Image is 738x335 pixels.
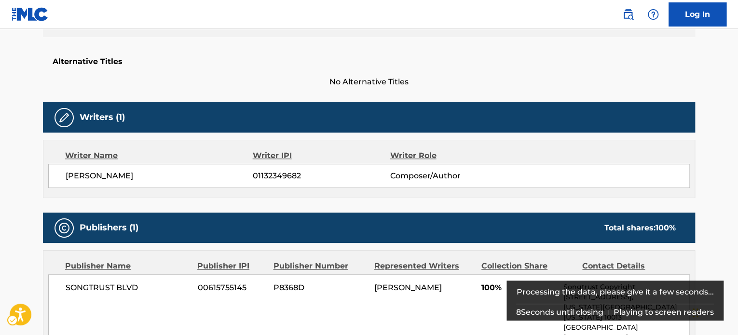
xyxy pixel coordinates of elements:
[481,282,556,294] span: 100%
[481,260,575,272] div: Collection Share
[12,7,49,21] img: MLC Logo
[198,282,266,294] span: 00615755145
[516,281,714,304] div: Processing the data, please give it a few seconds...
[390,150,515,161] div: Writer Role
[669,2,726,27] a: Log In
[66,170,253,182] span: [PERSON_NAME]
[58,222,70,234] img: Publishers
[273,260,367,272] div: Publisher Number
[65,260,190,272] div: Publisher Name
[65,150,253,161] div: Writer Name
[80,222,138,233] h5: Publishers (1)
[43,76,695,88] span: No Alternative Titles
[390,170,515,182] span: Composer/Author
[516,308,521,317] span: 8
[656,223,676,232] span: 100 %
[58,112,70,123] img: Writers
[647,9,659,20] img: help
[374,260,474,272] div: Represented Writers
[253,150,390,161] div: Writer IPI
[563,322,689,333] p: [GEOGRAPHIC_DATA]
[374,283,442,292] span: [PERSON_NAME]
[197,260,266,272] div: Publisher IPI
[604,222,676,234] div: Total shares:
[622,9,634,20] img: search
[80,112,125,123] h5: Writers (1)
[253,170,390,182] span: 01132349682
[66,282,191,294] span: SONGTRUST BLVD
[582,260,676,272] div: Contact Details
[53,57,685,67] h5: Alternative Titles
[273,282,367,294] span: P8368D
